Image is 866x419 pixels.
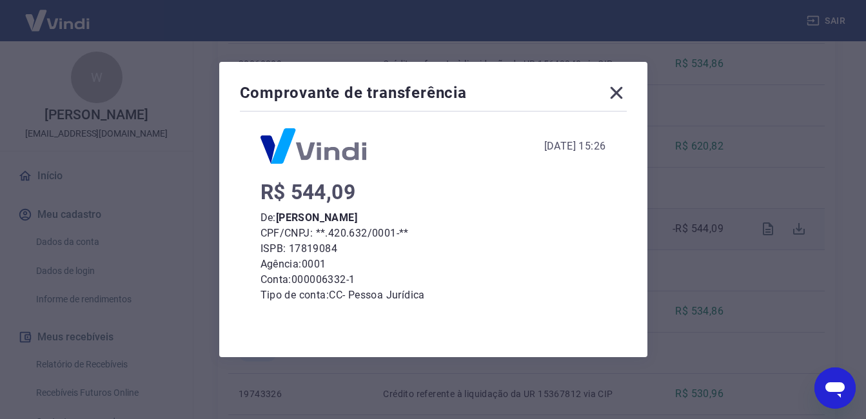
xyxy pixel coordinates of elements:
p: Conta: 000006332-1 [261,272,606,287]
div: Comprovante de transferência [240,83,627,108]
b: [PERSON_NAME] [276,211,357,224]
p: De: [261,210,606,226]
div: [DATE] 15:26 [544,139,606,154]
p: ISPB: 17819084 [261,241,606,257]
p: Agência: 0001 [261,257,606,272]
iframe: Botão para abrir a janela de mensagens [814,367,856,409]
p: Tipo de conta: CC - Pessoa Jurídica [261,287,606,303]
img: Logo [261,128,366,164]
p: CPF/CNPJ: **.420.632/0001-** [261,226,606,241]
span: R$ 544,09 [261,180,356,204]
